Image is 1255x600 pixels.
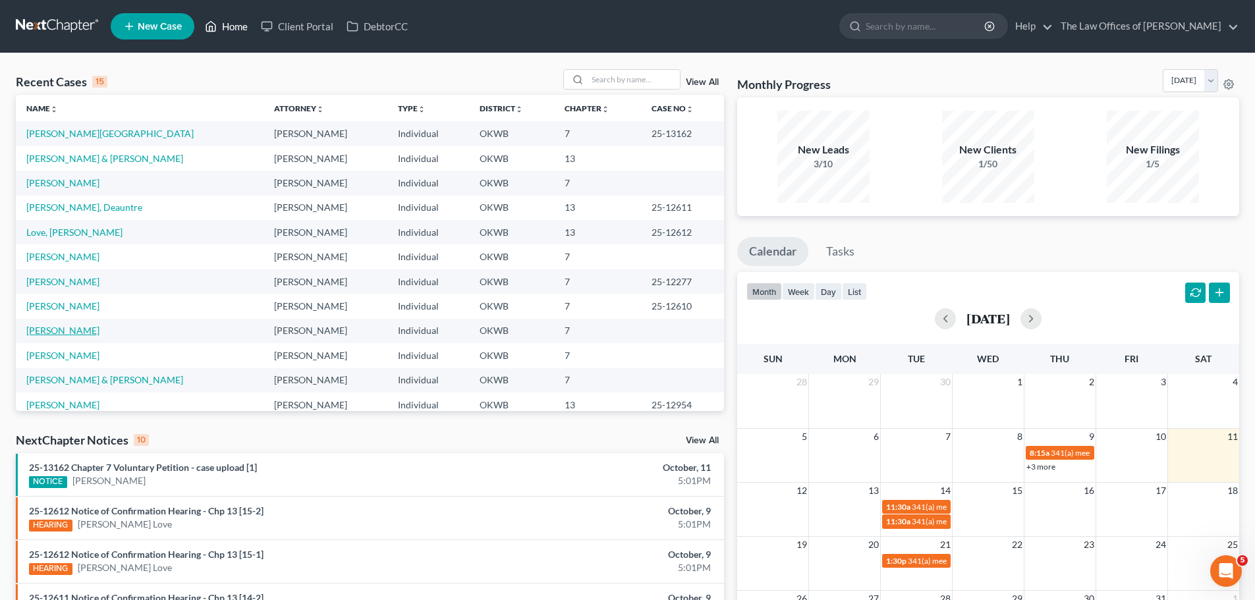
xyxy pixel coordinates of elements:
td: 25-12612 [641,220,724,244]
td: [PERSON_NAME] [264,121,387,146]
button: month [746,283,782,300]
i: unfold_more [50,105,58,113]
span: 341(a) meeting for Deauntre [PERSON_NAME] [1051,448,1212,458]
div: New Leads [777,142,870,157]
input: Search by name... [588,70,680,89]
a: Districtunfold_more [480,103,523,113]
i: unfold_more [418,105,426,113]
div: HEARING [29,520,72,532]
div: NextChapter Notices [16,432,149,448]
td: 13 [554,196,641,220]
span: 341(a) meeting for [PERSON_NAME] [908,556,1035,566]
td: [PERSON_NAME] [264,393,387,417]
input: Search by name... [866,14,986,38]
button: day [815,283,842,300]
div: New Clients [942,142,1034,157]
span: 25 [1226,537,1239,553]
span: 28 [795,374,808,390]
span: 1:30p [886,556,906,566]
a: +3 more [1026,462,1055,472]
td: 25-12611 [641,196,724,220]
span: 341(a) meeting for [PERSON_NAME] [912,516,1039,526]
td: OKWB [469,146,554,171]
a: [PERSON_NAME] [26,300,99,312]
a: 25-12612 Notice of Confirmation Hearing - Chp 13 [15-2] [29,505,264,516]
td: 7 [554,368,641,393]
span: 11 [1226,429,1239,445]
a: [PERSON_NAME], Deauntre [26,202,142,213]
div: New Filings [1107,142,1199,157]
td: 7 [554,269,641,294]
span: 11:30a [886,502,910,512]
td: OKWB [469,269,554,294]
a: [PERSON_NAME] [26,251,99,262]
h3: Monthly Progress [737,76,831,92]
span: 5 [800,429,808,445]
td: 7 [554,343,641,368]
td: 7 [554,171,641,195]
span: 341(a) meeting for [PERSON_NAME] [912,502,1039,512]
div: 3/10 [777,157,870,171]
span: New Case [138,22,182,32]
a: Attorneyunfold_more [274,103,324,113]
span: Mon [833,353,856,364]
div: 1/50 [942,157,1034,171]
td: 13 [554,146,641,171]
span: 29 [867,374,880,390]
td: [PERSON_NAME] [264,196,387,220]
a: [PERSON_NAME] & [PERSON_NAME] [26,374,183,385]
td: OKWB [469,244,554,269]
span: 7 [944,429,952,445]
span: Tue [908,353,925,364]
span: 20 [867,537,880,553]
td: Individual [387,269,469,294]
span: 23 [1082,537,1096,553]
td: Individual [387,171,469,195]
i: unfold_more [515,105,523,113]
td: 13 [554,393,641,417]
td: 7 [554,244,641,269]
span: 24 [1154,537,1167,553]
a: Calendar [737,237,808,266]
td: 25-13162 [641,121,724,146]
td: Individual [387,244,469,269]
div: Recent Cases [16,74,107,90]
span: 4 [1231,374,1239,390]
td: [PERSON_NAME] [264,368,387,393]
div: 5:01PM [492,561,711,574]
a: [PERSON_NAME] Love [78,561,172,574]
span: 17 [1154,483,1167,499]
span: 10 [1154,429,1167,445]
td: [PERSON_NAME] [264,220,387,244]
span: 6 [872,429,880,445]
a: Nameunfold_more [26,103,58,113]
td: Individual [387,294,469,318]
div: HEARING [29,563,72,575]
span: 19 [795,537,808,553]
a: 25-13162 Chapter 7 Voluntary Petition - case upload [1] [29,462,257,473]
a: Case Nounfold_more [652,103,694,113]
td: OKWB [469,368,554,393]
td: 25-12277 [641,269,724,294]
td: OKWB [469,196,554,220]
td: 7 [554,319,641,343]
td: [PERSON_NAME] [264,146,387,171]
td: OKWB [469,220,554,244]
td: [PERSON_NAME] [264,171,387,195]
span: 15 [1011,483,1024,499]
span: Thu [1050,353,1069,364]
span: 13 [867,483,880,499]
div: 15 [92,76,107,88]
td: OKWB [469,294,554,318]
span: 14 [939,483,952,499]
a: Love, [PERSON_NAME] [26,227,123,238]
span: 22 [1011,537,1024,553]
a: Home [198,14,254,38]
td: Individual [387,196,469,220]
a: [PERSON_NAME][GEOGRAPHIC_DATA] [26,128,194,139]
a: [PERSON_NAME] [26,276,99,287]
div: October, 9 [492,505,711,518]
span: 5 [1237,555,1248,566]
td: [PERSON_NAME] [264,244,387,269]
td: 7 [554,121,641,146]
